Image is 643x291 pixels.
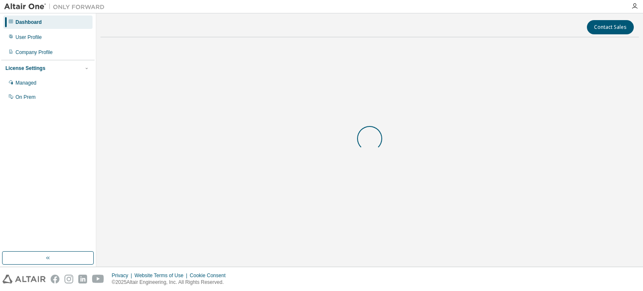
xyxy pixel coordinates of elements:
div: Privacy [112,272,134,279]
img: linkedin.svg [78,275,87,283]
div: Dashboard [15,19,42,26]
button: Contact Sales [587,20,634,34]
img: facebook.svg [51,275,59,283]
div: Cookie Consent [190,272,230,279]
div: License Settings [5,65,45,72]
div: Website Terms of Use [134,272,190,279]
img: instagram.svg [64,275,73,283]
div: User Profile [15,34,42,41]
div: On Prem [15,94,36,100]
div: Company Profile [15,49,53,56]
div: Managed [15,80,36,86]
img: altair_logo.svg [3,275,46,283]
img: youtube.svg [92,275,104,283]
p: © 2025 Altair Engineering, Inc. All Rights Reserved. [112,279,231,286]
img: Altair One [4,3,109,11]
